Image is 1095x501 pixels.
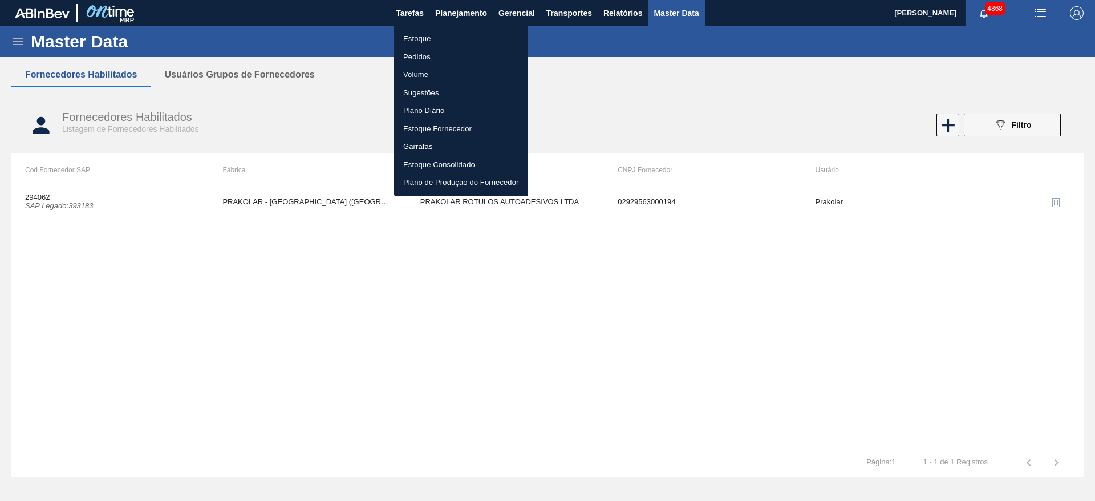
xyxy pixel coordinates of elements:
a: Plano Diário [394,102,528,120]
a: Pedidos [394,48,528,66]
a: Sugestões [394,84,528,102]
a: Estoque Consolidado [394,156,528,174]
a: Estoque Fornecedor [394,120,528,138]
a: Estoque [394,30,528,48]
a: Volume [394,66,528,84]
a: Plano de Produção do Fornecedor [394,173,528,192]
a: Garrafas [394,138,528,156]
